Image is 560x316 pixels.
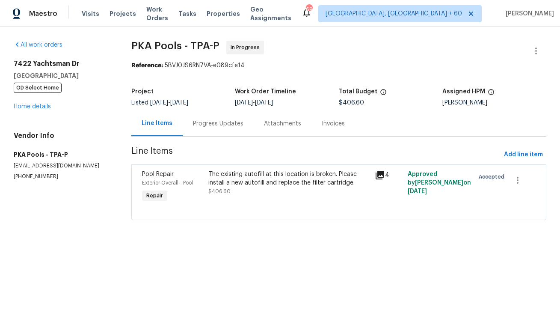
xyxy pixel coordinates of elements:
div: Progress Updates [193,119,243,128]
div: 5BVJ0JS6RN7VA-e089cfe14 [131,61,546,70]
span: [DATE] [170,100,188,106]
b: Reference: [131,63,163,69]
span: Accepted [479,173,508,181]
span: [DATE] [235,100,253,106]
a: Home details [14,104,51,110]
span: Projects [110,9,136,18]
div: The existing autofill at this location is broken. Please install a new autofill and replace the f... [208,170,369,187]
h2: 7422 Yachtsman Dr [14,60,111,68]
span: [PERSON_NAME] [502,9,554,18]
h5: PKA Pools - TPA-P [14,150,111,159]
span: $406.60 [208,189,231,194]
span: Repair [143,191,166,200]
span: Approved by [PERSON_NAME] on [408,171,471,194]
p: [EMAIL_ADDRESS][DOMAIN_NAME] [14,162,111,170]
span: [DATE] [408,188,427,194]
span: Tasks [178,11,196,17]
span: The total cost of line items that have been proposed by Opendoor. This sum includes line items th... [380,89,387,100]
span: In Progress [231,43,263,52]
span: Pool Repair [142,171,174,177]
span: $406.60 [339,100,364,106]
span: [DATE] [255,100,273,106]
h5: [GEOGRAPHIC_DATA] [14,72,111,80]
span: Geo Assignments [250,5,291,22]
h5: Project [131,89,154,95]
p: [PHONE_NUMBER] [14,173,111,180]
a: All work orders [14,42,62,48]
span: Properties [207,9,240,18]
h5: Work Order Timeline [235,89,296,95]
span: [DATE] [150,100,168,106]
h5: Total Budget [339,89,377,95]
span: Work Orders [146,5,168,22]
div: Attachments [264,119,301,128]
span: Visits [82,9,99,18]
span: [GEOGRAPHIC_DATA], [GEOGRAPHIC_DATA] + 60 [326,9,462,18]
span: Add line item [504,149,543,160]
span: OD Select Home [14,83,62,93]
span: Exterior Overall - Pool [142,180,193,185]
div: 698 [306,5,312,14]
h4: Vendor Info [14,131,111,140]
div: Invoices [322,119,345,128]
div: [PERSON_NAME] [442,100,546,106]
span: The hpm assigned to this work order. [488,89,495,100]
button: Add line item [501,147,546,163]
span: - [150,100,188,106]
span: Listed [131,100,188,106]
span: Line Items [131,147,501,163]
h5: Assigned HPM [442,89,485,95]
div: 4 [375,170,403,180]
span: PKA Pools - TPA-P [131,41,219,51]
span: Maestro [29,9,57,18]
div: Line Items [142,119,172,128]
span: - [235,100,273,106]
